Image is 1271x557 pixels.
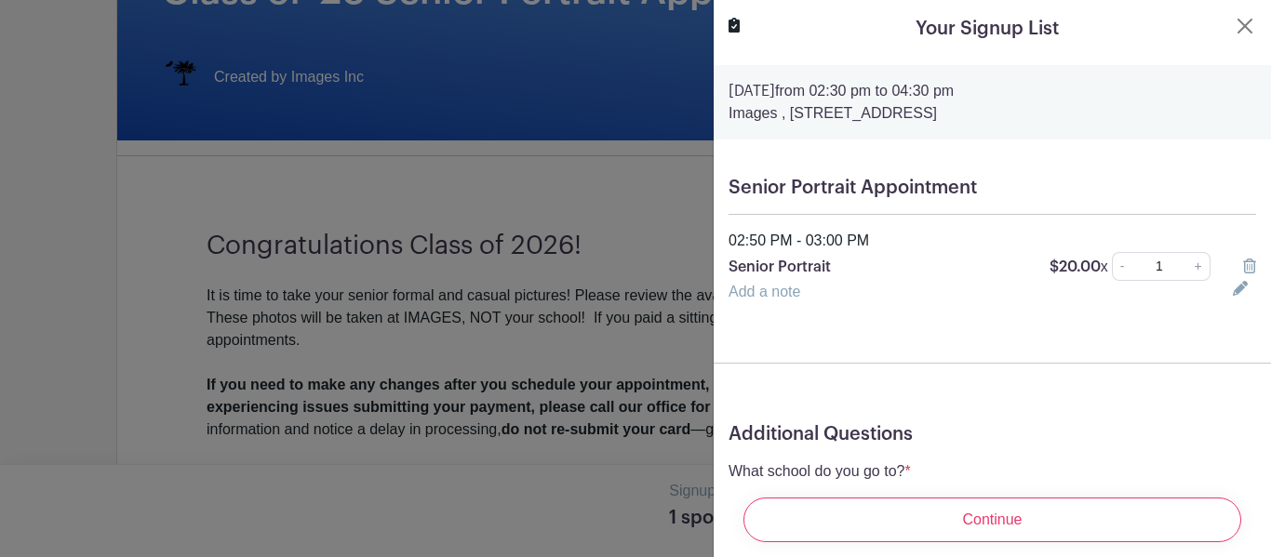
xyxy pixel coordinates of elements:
strong: [DATE] [729,84,775,99]
button: Close [1234,15,1256,37]
p: What school do you go to? [729,460,911,483]
a: + [1187,252,1211,281]
p: $20.00 [1050,256,1108,278]
p: from 02:30 pm to 04:30 pm [729,80,1256,102]
h5: Your Signup List [916,15,1059,43]
input: Continue [743,497,1241,542]
p: Senior Portrait [729,256,1027,278]
p: Images , [STREET_ADDRESS] [729,102,1256,125]
span: x [1101,259,1108,274]
h5: Senior Portrait Appointment [729,177,1256,199]
a: Add a note [729,284,800,299]
div: 02:50 PM - 03:00 PM [717,230,1267,252]
h5: Additional Questions [729,423,1256,445]
a: - [1112,252,1132,281]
